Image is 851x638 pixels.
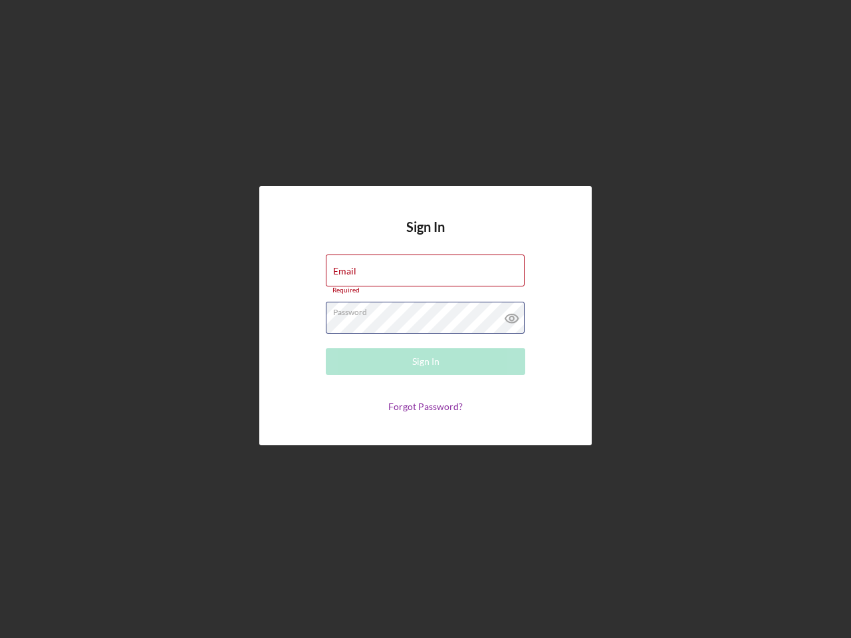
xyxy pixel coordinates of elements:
div: Sign In [412,348,439,375]
div: Required [326,286,525,294]
h4: Sign In [406,219,445,255]
label: Email [333,266,356,276]
label: Password [333,302,525,317]
button: Sign In [326,348,525,375]
a: Forgot Password? [388,401,463,412]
